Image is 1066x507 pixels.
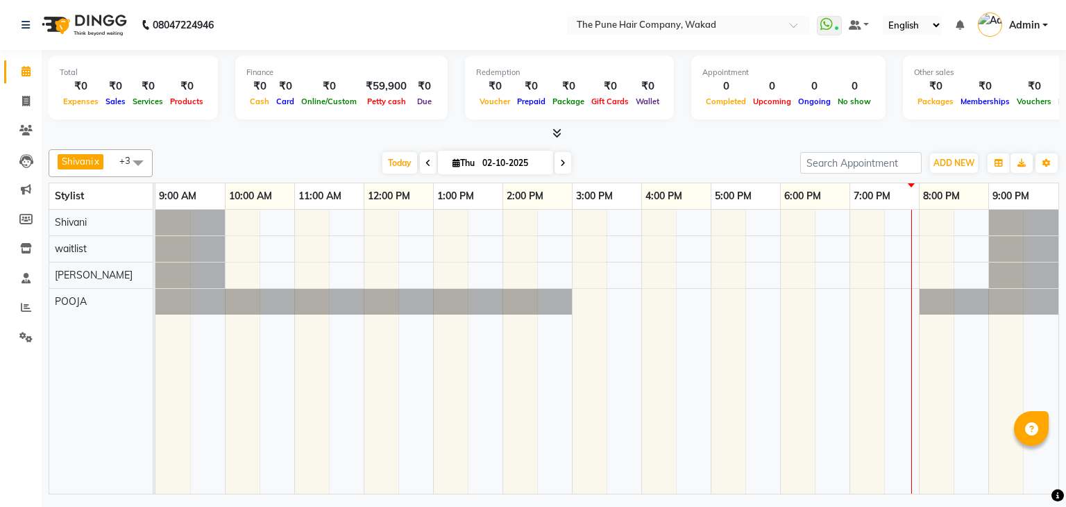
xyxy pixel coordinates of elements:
[989,186,1033,206] a: 9:00 PM
[750,97,795,106] span: Upcoming
[129,97,167,106] span: Services
[702,78,750,94] div: 0
[155,186,200,206] a: 9:00 AM
[781,186,824,206] a: 6:00 PM
[55,295,87,308] span: POOJA
[711,186,755,206] a: 5:00 PM
[167,78,207,94] div: ₹0
[167,97,207,106] span: Products
[298,78,360,94] div: ₹0
[35,6,130,44] img: logo
[914,78,957,94] div: ₹0
[933,158,974,168] span: ADD NEW
[449,158,478,168] span: Thu
[588,78,632,94] div: ₹0
[632,97,663,106] span: Wallet
[246,78,273,94] div: ₹0
[62,156,93,167] span: Shivani
[702,67,874,78] div: Appointment
[834,78,874,94] div: 0
[102,97,129,106] span: Sales
[920,186,963,206] a: 8:00 PM
[360,78,412,94] div: ₹59,900
[273,78,298,94] div: ₹0
[957,97,1013,106] span: Memberships
[914,97,957,106] span: Packages
[503,186,547,206] a: 2:00 PM
[1009,18,1040,33] span: Admin
[834,97,874,106] span: No show
[850,186,894,206] a: 7:00 PM
[549,97,588,106] span: Package
[226,186,276,206] a: 10:00 AM
[702,97,750,106] span: Completed
[514,97,549,106] span: Prepaid
[55,216,87,228] span: Shivani
[382,152,417,174] span: Today
[119,155,141,166] span: +3
[476,78,514,94] div: ₹0
[514,78,549,94] div: ₹0
[573,186,616,206] a: 3:00 PM
[60,67,207,78] div: Total
[55,190,84,202] span: Stylist
[246,67,437,78] div: Finance
[642,186,686,206] a: 4:00 PM
[414,97,435,106] span: Due
[364,186,414,206] a: 12:00 PM
[1013,78,1055,94] div: ₹0
[957,78,1013,94] div: ₹0
[978,13,1002,37] img: Admin
[476,67,663,78] div: Redemption
[795,78,834,94] div: 0
[800,152,922,174] input: Search Appointment
[1013,97,1055,106] span: Vouchers
[273,97,298,106] span: Card
[588,97,632,106] span: Gift Cards
[930,153,978,173] button: ADD NEW
[55,269,133,281] span: [PERSON_NAME]
[478,153,548,174] input: 2025-10-02
[129,78,167,94] div: ₹0
[298,97,360,106] span: Online/Custom
[549,78,588,94] div: ₹0
[153,6,214,44] b: 08047224946
[434,186,477,206] a: 1:00 PM
[795,97,834,106] span: Ongoing
[295,186,345,206] a: 11:00 AM
[55,242,87,255] span: waitlist
[476,97,514,106] span: Voucher
[750,78,795,94] div: 0
[412,78,437,94] div: ₹0
[632,78,663,94] div: ₹0
[93,156,99,167] a: x
[60,97,102,106] span: Expenses
[246,97,273,106] span: Cash
[364,97,409,106] span: Petty cash
[60,78,102,94] div: ₹0
[102,78,129,94] div: ₹0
